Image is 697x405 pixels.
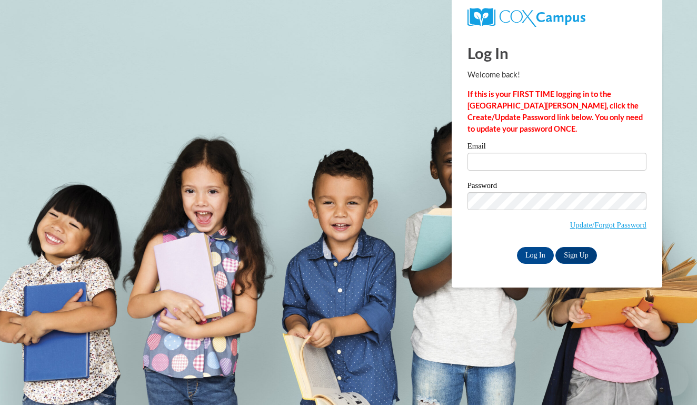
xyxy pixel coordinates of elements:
[467,8,646,27] a: COX Campus
[467,182,646,192] label: Password
[467,8,585,27] img: COX Campus
[467,142,646,153] label: Email
[467,90,643,133] strong: If this is your FIRST TIME logging in to the [GEOGRAPHIC_DATA][PERSON_NAME], click the Create/Upd...
[467,69,646,81] p: Welcome back!
[517,247,554,264] input: Log In
[555,247,596,264] a: Sign Up
[655,363,689,397] iframe: Button to launch messaging window
[570,221,646,229] a: Update/Forgot Password
[467,42,646,64] h1: Log In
